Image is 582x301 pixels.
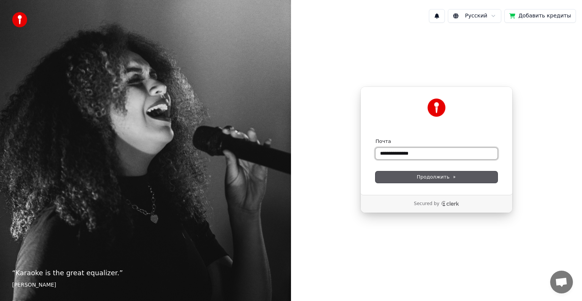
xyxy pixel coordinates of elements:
button: Добавить кредиты [504,9,576,23]
div: Открытый чат [550,271,573,293]
img: Youka [427,99,446,117]
button: Продолжить [375,171,498,183]
span: Продолжить [417,174,457,180]
footer: [PERSON_NAME] [12,281,279,289]
p: “ Karaoke is the great equalizer. ” [12,268,279,278]
a: Clerk logo [441,201,459,206]
label: Почта [375,138,391,145]
p: Secured by [414,201,439,207]
img: youka [12,12,27,27]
